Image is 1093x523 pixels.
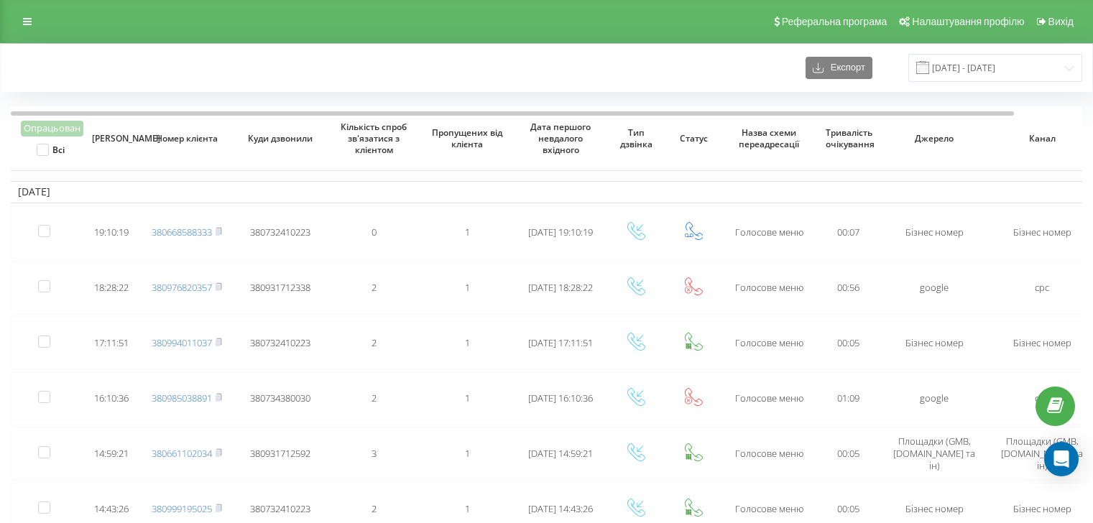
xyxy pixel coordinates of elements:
span: Дата першого невдалого вхідного [525,121,596,155]
span: 380732410223 [250,502,310,515]
span: 1 [465,447,470,460]
span: [DATE] 17:11:51 [528,336,593,349]
span: 2 [372,336,377,349]
td: 00:07 [816,206,880,259]
span: Статус [674,133,713,144]
span: 3 [372,447,377,460]
td: 17:11:51 [83,317,140,369]
td: Бізнес номер [880,317,988,369]
label: Всі [37,144,65,156]
td: 19:10:19 [83,206,140,259]
td: Голосове меню [722,372,816,425]
span: [PERSON_NAME] [92,133,131,144]
span: Реферальна програма [782,16,887,27]
span: 0 [372,226,377,239]
td: google [880,261,988,314]
span: 2 [372,502,377,515]
td: 16:10:36 [83,372,140,425]
span: Канал [1000,133,1084,144]
div: Open Intercom Messenger [1044,442,1079,476]
span: Тип дзвінка [617,127,655,149]
a: 380999195025 [152,502,212,515]
span: Тривалість очікування [826,127,871,149]
td: Площадки (GMB, [DOMAIN_NAME] та ін) [880,427,988,480]
span: [DATE] 14:59:21 [528,447,593,460]
span: Пропущених від клієнта [432,127,503,149]
span: 1 [465,392,470,404]
a: 380661102034 [152,447,212,460]
span: [DATE] 19:10:19 [528,226,593,239]
span: 2 [372,392,377,404]
span: 1 [465,281,470,294]
span: 380732410223 [250,336,310,349]
a: 380668588333 [152,226,212,239]
span: [DATE] 18:28:22 [528,281,593,294]
a: 380994011037 [152,336,212,349]
td: google [880,372,988,425]
td: 01:09 [816,372,880,425]
td: Голосове меню [722,317,816,369]
span: Вихід [1048,16,1074,27]
span: Експорт [824,63,865,73]
td: Голосове меню [722,206,816,259]
span: 380732410223 [250,226,310,239]
span: Джерело [893,133,977,144]
span: 2 [372,281,377,294]
span: 380734380030 [250,392,310,404]
td: 00:05 [816,317,880,369]
td: 00:05 [816,427,880,480]
span: [DATE] 14:43:26 [528,502,593,515]
span: 1 [465,336,470,349]
td: Голосове меню [722,427,816,480]
span: Кількість спроб зв'язатися з клієнтом [338,121,410,155]
span: 1 [465,502,470,515]
td: Голосове меню [722,261,816,314]
td: Бізнес номер [880,206,988,259]
span: 380931712338 [250,281,310,294]
a: 380985038891 [152,392,212,404]
td: 00:56 [816,261,880,314]
span: 1 [465,226,470,239]
span: Назва схеми переадресації [734,127,805,149]
td: 14:59:21 [83,427,140,480]
span: Налаштування профілю [912,16,1024,27]
td: 18:28:22 [83,261,140,314]
button: Експорт [806,57,872,79]
span: Куди дзвонили [245,133,316,144]
span: 380931712592 [250,447,310,460]
a: 380976820357 [152,281,212,294]
span: Номер клієнта [152,133,223,144]
span: [DATE] 16:10:36 [528,392,593,404]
